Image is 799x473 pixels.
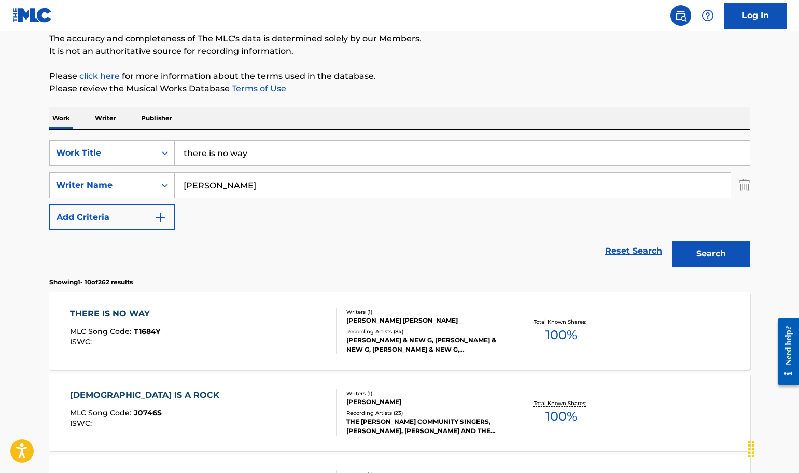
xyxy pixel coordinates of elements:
[346,409,503,417] div: Recording Artists ( 23 )
[346,389,503,397] div: Writers ( 1 )
[79,71,120,81] a: click here
[134,408,162,418] span: J0746S
[92,107,119,129] p: Writer
[545,407,577,426] span: 100 %
[346,336,503,354] div: [PERSON_NAME] & NEW G, [PERSON_NAME] & NEW G, [PERSON_NAME] & NEW G, [PERSON_NAME] & NEW G, THE [...
[600,240,667,262] a: Reset Search
[747,423,799,473] iframe: Chat Widget
[346,308,503,316] div: Writers ( 1 )
[702,9,714,22] img: help
[49,45,750,58] p: It is not an authoritative source for recording information.
[346,417,503,436] div: THE [PERSON_NAME] COMMUNITY SINGERS, [PERSON_NAME], [PERSON_NAME] AND THE [PERSON_NAME] COMMUNITY...
[49,204,175,230] button: Add Criteria
[770,307,799,396] iframe: Resource Center
[70,389,225,401] div: [DEMOGRAPHIC_DATA] IS A ROCK
[56,147,149,159] div: Work Title
[49,82,750,95] p: Please review the Musical Works Database
[670,5,691,26] a: Public Search
[230,84,286,93] a: Terms of Use
[70,327,134,336] span: MLC Song Code :
[743,434,760,465] div: Drag
[672,241,750,267] button: Search
[534,318,589,326] p: Total Known Shares:
[134,327,160,336] span: T1684Y
[49,33,750,45] p: The accuracy and completeness of The MLC's data is determined solely by our Members.
[70,419,94,428] span: ISWC :
[346,397,503,407] div: [PERSON_NAME]
[70,408,134,418] span: MLC Song Code :
[49,107,73,129] p: Work
[12,8,52,23] img: MLC Logo
[724,3,787,29] a: Log In
[675,9,687,22] img: search
[346,328,503,336] div: Recording Artists ( 84 )
[545,326,577,344] span: 100 %
[49,140,750,272] form: Search Form
[49,292,750,370] a: THERE IS NO WAYMLC Song Code:T1684YISWC:Writers (1)[PERSON_NAME] [PERSON_NAME]Recording Artists (...
[534,399,589,407] p: Total Known Shares:
[346,316,503,325] div: [PERSON_NAME] [PERSON_NAME]
[697,5,718,26] div: Help
[49,277,133,287] p: Showing 1 - 10 of 262 results
[138,107,175,129] p: Publisher
[739,172,750,198] img: Delete Criterion
[70,337,94,346] span: ISWC :
[70,308,160,320] div: THERE IS NO WAY
[154,211,166,224] img: 9d2ae6d4665cec9f34b9.svg
[49,373,750,451] a: [DEMOGRAPHIC_DATA] IS A ROCKMLC Song Code:J0746SISWC:Writers (1)[PERSON_NAME]Recording Artists (2...
[49,70,750,82] p: Please for more information about the terms used in the database.
[56,179,149,191] div: Writer Name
